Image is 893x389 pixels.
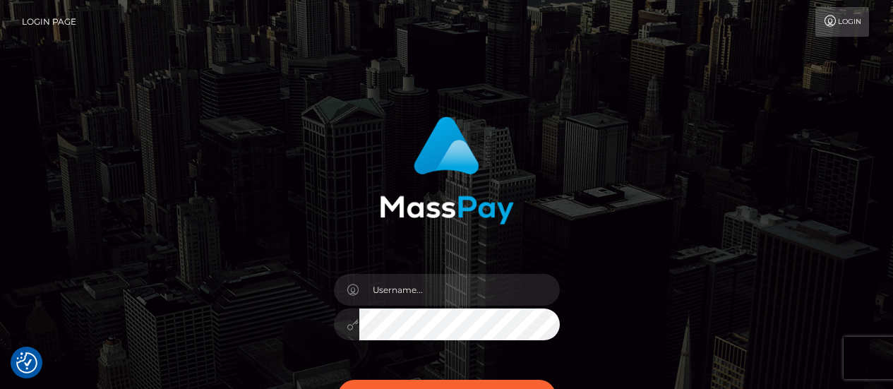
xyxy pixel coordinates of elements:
img: Revisit consent button [16,352,37,373]
a: Login [815,7,869,37]
button: Consent Preferences [16,352,37,373]
input: Username... [359,274,560,306]
img: MassPay Login [380,116,514,225]
a: Login Page [22,7,76,37]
